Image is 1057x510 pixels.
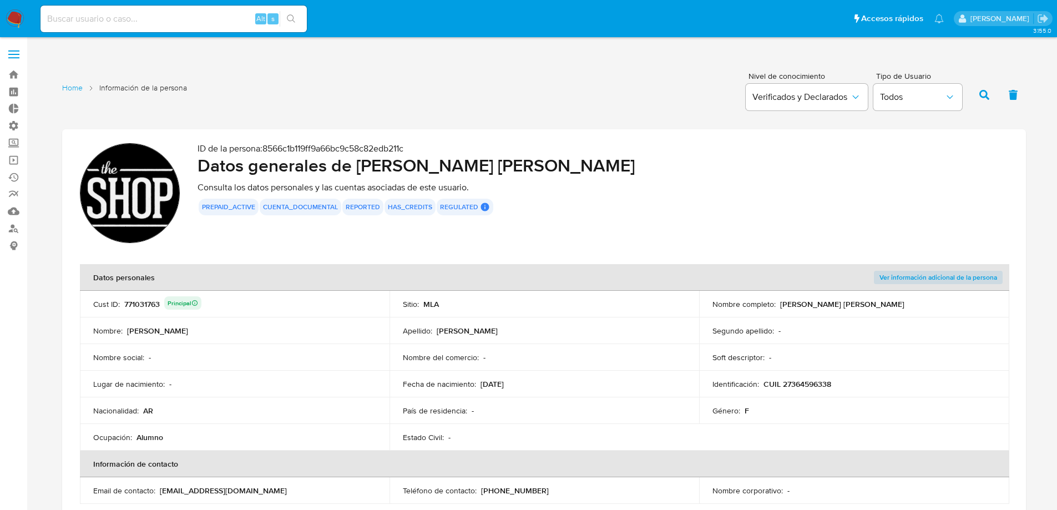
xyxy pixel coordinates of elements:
[1037,13,1049,24] a: Salir
[970,13,1033,24] p: alan.sanchez@mercadolibre.com
[749,72,867,80] span: Nivel de conocimiento
[873,84,962,110] button: Todos
[62,78,187,109] nav: List of pages
[752,92,850,103] span: Verificados y Declarados
[934,14,944,23] a: Notificaciones
[271,13,275,24] span: s
[280,11,302,27] button: search-icon
[746,84,868,110] button: Verificados y Declarados
[99,83,187,93] span: Información de la persona
[62,83,83,93] a: Home
[41,12,307,26] input: Buscar usuario o caso...
[876,72,965,80] span: Tipo de Usuario
[861,13,923,24] span: Accesos rápidos
[880,92,944,103] span: Todos
[256,13,265,24] span: Alt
